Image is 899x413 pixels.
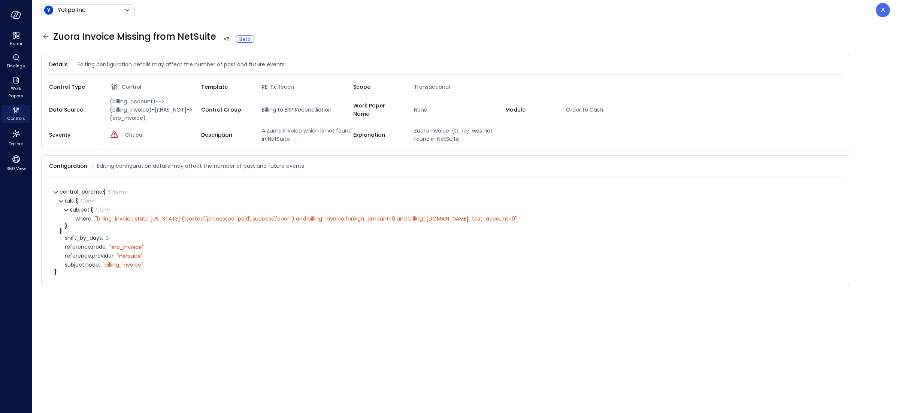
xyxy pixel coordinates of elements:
[10,40,22,47] span: Home
[9,140,23,148] span: Explore
[54,269,837,274] div: }
[102,234,103,242] span: :
[70,206,91,213] span: subject
[95,215,517,222] div: " billing_invoice.state [US_STATE] ('posted','processed','paid','success','open') and billing_inv...
[505,106,554,114] span: Module
[60,188,103,195] span: control_params
[75,197,76,204] span: :
[259,83,353,91] span: RE: Tx Recon
[53,31,254,43] span: Zuora Invoice Missing from NetSuite
[65,253,115,259] span: reference.provider
[90,206,91,213] span: :
[259,127,353,143] span: A Zuora Invoice which is not found in NetSuite
[411,106,505,114] span: None
[1,52,30,70] div: Findings
[75,216,93,222] span: where
[1,153,30,173] div: 360 View
[78,60,286,69] span: Editing configuration details may affect the number of past and future events.
[1,30,30,48] div: Home
[91,206,93,213] span: {
[60,228,837,234] div: }
[103,188,106,195] span: {
[4,85,27,100] span: Work Papers
[110,82,201,91] div: Control
[49,162,87,170] span: Configuration
[106,234,109,242] span: 2
[49,106,98,114] span: Data Source
[221,35,233,43] span: V 6
[65,235,103,241] span: shift_by_days
[563,106,657,114] span: Order to Cash
[7,115,25,122] span: Controls
[876,3,890,17] div: Avi Brandwain
[113,252,115,259] span: :
[239,36,251,42] span: Beta
[353,131,402,139] span: Explanation
[881,6,885,15] p: A
[49,60,68,69] span: Details
[1,105,30,123] div: Controls
[103,261,143,268] div: " billing_invoice"
[91,215,93,222] span: :
[201,106,250,114] span: Control Group
[106,243,107,250] span: :
[110,131,201,139] div: Critical
[65,223,837,228] div: }
[353,101,402,118] span: Work Paper Name
[117,253,143,259] div: " netsuite"
[107,189,126,195] div: 5 items
[7,62,25,70] span: Findings
[99,261,100,268] span: :
[44,6,53,15] img: Icon
[65,197,76,204] span: rule
[1,75,30,100] div: Work Papers
[80,198,94,204] div: 1 item
[107,97,201,122] span: (billing_account)-->(billing_invoice)-[r:HAS_NOT]->(erp_invoice)
[259,106,353,114] span: Billing to ERP Reconciliation
[65,244,107,250] span: reference.node
[49,83,98,91] span: Control Type
[95,207,109,212] div: 1 item
[1,127,30,148] div: Explore
[65,262,100,268] span: subject.node
[201,131,250,139] span: Description
[76,197,78,204] span: {
[49,131,98,139] span: Severity
[411,83,505,91] span: Transactional
[58,6,86,15] p: Yotpo Inc
[97,162,304,170] span: Editing configuration details may affect the number of past and future events
[201,83,250,91] span: Template
[102,188,103,195] span: :
[6,165,26,172] span: 360 View
[353,83,402,91] span: Scope
[109,244,144,250] div: " erp_invoice"
[411,127,505,143] span: Zuora Invoice '{tx_id}' was not found in NetSuite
